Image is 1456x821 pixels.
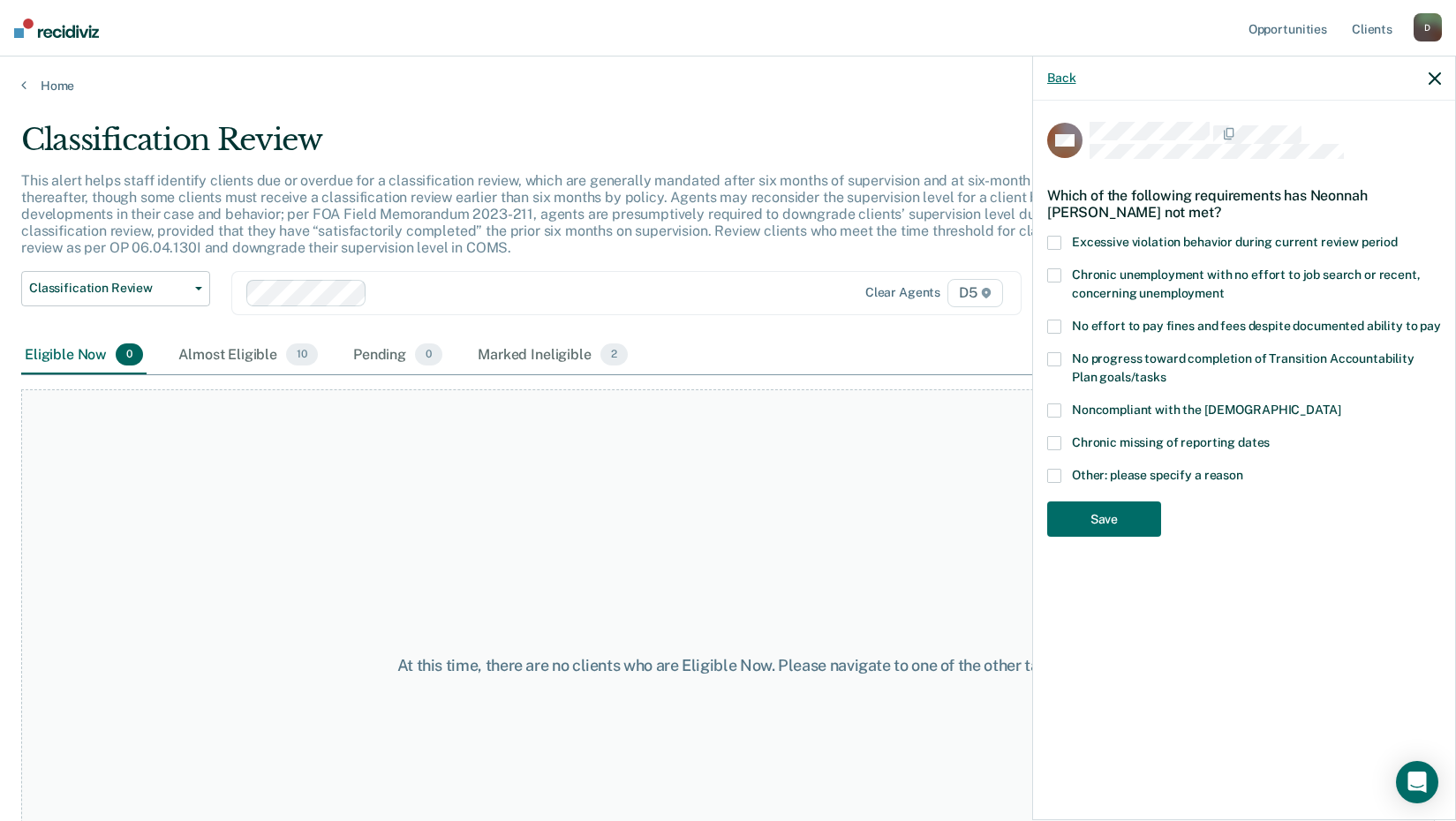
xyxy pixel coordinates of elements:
span: No effort to pay fines and fees despite documented ability to pay [1072,319,1441,333]
img: Recidiviz [14,19,99,38]
div: D [1414,13,1442,41]
div: Classification Review [21,122,1113,172]
span: 0 [415,343,442,366]
p: This alert helps staff identify clients due or overdue for a classification review, which are gen... [21,172,1104,257]
div: Eligible Now [21,336,147,375]
div: Open Intercom Messenger [1396,761,1438,803]
span: 2 [600,343,628,366]
button: Back [1047,71,1075,86]
button: Save [1047,501,1161,538]
div: Clear agents [865,285,940,300]
span: Excessive violation behavior during current review period [1072,235,1398,249]
span: D5 [947,279,1003,307]
span: Other: please specify a reason [1072,468,1243,482]
span: Chronic missing of reporting dates [1072,435,1270,449]
div: Which of the following requirements has Neonnah [PERSON_NAME] not met? [1047,173,1441,235]
span: Classification Review [29,281,188,296]
span: Noncompliant with the [DEMOGRAPHIC_DATA] [1072,403,1340,417]
div: Almost Eligible [175,336,321,375]
div: Marked Ineligible [474,336,631,375]
span: 10 [286,343,318,366]
span: No progress toward completion of Transition Accountability Plan goals/tasks [1072,351,1415,384]
span: 0 [116,343,143,366]
div: Pending [350,336,446,375]
span: Chronic unemployment with no effort to job search or recent, concerning unemployment [1072,267,1421,300]
div: At this time, there are no clients who are Eligible Now. Please navigate to one of the other tabs. [375,656,1082,675]
a: Home [21,78,1435,94]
